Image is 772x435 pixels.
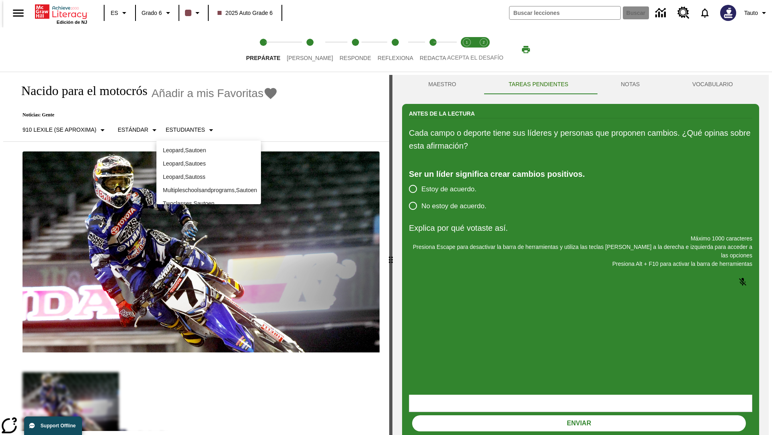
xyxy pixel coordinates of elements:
[163,173,255,181] p: Leopard , Sautoss
[3,6,117,14] body: Explica por qué votaste así. Máximo 1000 caracteres Presiona Alt + F10 para activar la barra de h...
[163,186,255,195] p: Multipleschoolsandprograms , Sautoen
[163,159,255,168] p: Leopard , Sautoes
[163,199,255,208] p: Twoclasses , Sautoen
[163,146,255,155] p: Leopard , Sautoen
